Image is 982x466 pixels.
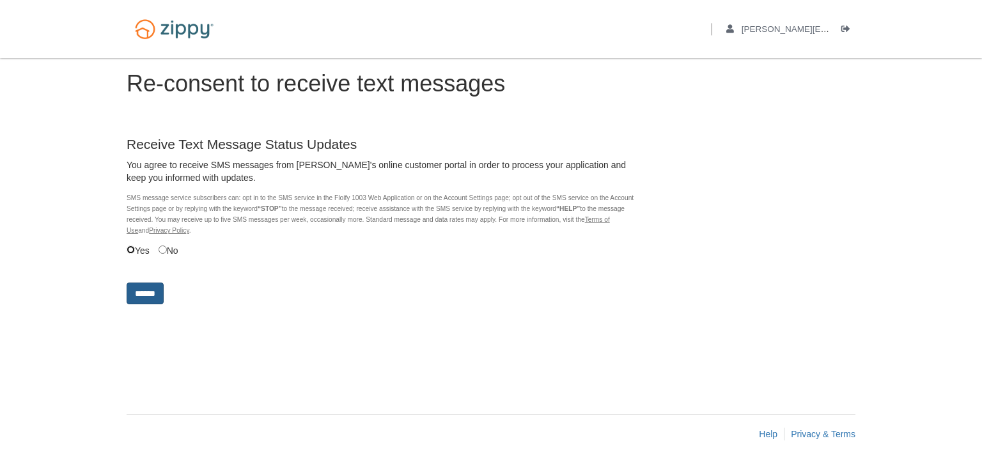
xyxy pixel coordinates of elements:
img: Logo [127,13,222,45]
h1: Re-consent to receive text messages [127,71,855,97]
b: “STOP” [258,205,282,212]
a: Help [759,429,777,439]
a: Log out [841,24,855,37]
a: Privacy Policy [149,227,189,234]
label: Yes [127,243,150,257]
p: Receive Text Message Status Updates [127,135,638,153]
a: Terms of Use [127,216,610,234]
small: SMS message service subscribers can: opt in to the SMS service in the Floify 1003 Web Application... [127,194,634,234]
a: Privacy & Terms [791,429,855,439]
span: alan@alanfernald.com [742,24,959,34]
input: No [159,245,167,254]
div: You agree to receive SMS messages from [PERSON_NAME]'s online customer portal in order to process... [127,159,638,189]
label: No [159,243,178,257]
a: edit profile [726,24,959,37]
input: Yes [127,245,135,254]
b: “HELP” [556,205,580,212]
